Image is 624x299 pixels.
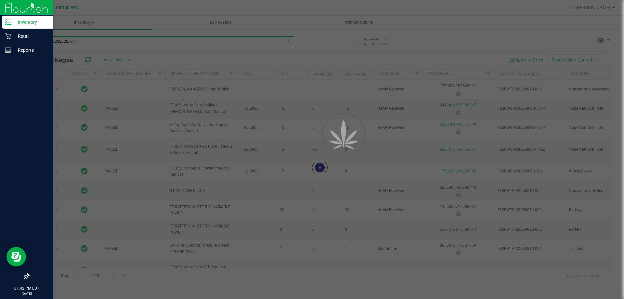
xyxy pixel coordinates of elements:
inline-svg: Retail [5,33,11,39]
inline-svg: Reports [5,47,11,53]
inline-svg: Inventory [5,19,11,25]
p: 01:42 PM EDT [3,285,50,291]
p: Reports [11,46,50,54]
p: Inventory [11,18,50,26]
p: [DATE] [3,291,50,296]
iframe: Resource center [6,247,26,266]
p: Retail [11,32,50,40]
